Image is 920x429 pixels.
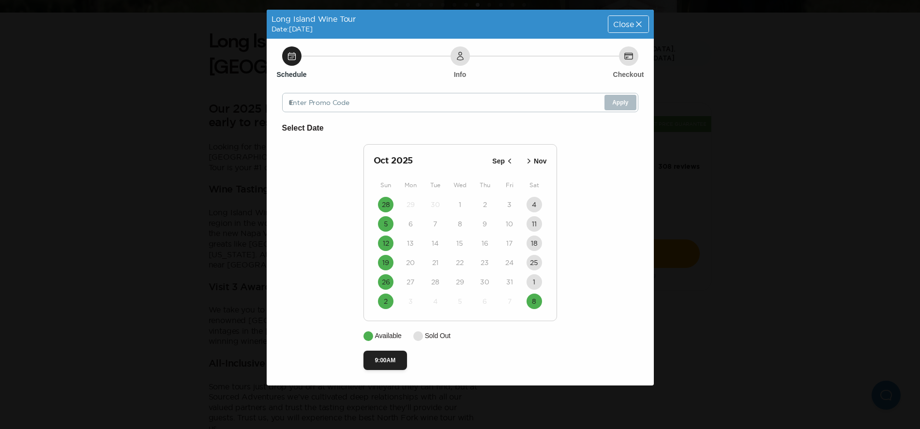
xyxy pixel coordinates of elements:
time: 16 [482,238,488,248]
h2: Oct 2025 [374,154,490,168]
button: 3 [502,197,517,212]
time: 27 [407,277,414,287]
time: 22 [456,258,464,267]
button: 1 [527,274,542,290]
button: 12 [378,236,393,251]
time: 29 [456,277,464,287]
button: 18 [527,236,542,251]
time: 6 [408,219,413,229]
div: Wed [448,179,472,191]
button: 2 [477,197,493,212]
button: 7 [502,294,517,309]
h6: Checkout [613,70,644,79]
time: 30 [431,200,440,209]
time: 3 [408,296,413,306]
time: 4 [532,200,536,209]
span: Close [613,20,633,28]
div: Sun [374,179,398,191]
span: Date: [DATE] [271,25,313,33]
button: 26 [378,274,393,290]
time: 20 [406,258,415,267]
time: 13 [407,238,414,248]
time: 29 [407,200,415,209]
time: 1 [533,277,535,287]
p: Nov [534,156,546,166]
div: Fri [497,179,522,191]
button: 20 [403,255,418,270]
time: 14 [432,238,438,248]
time: 5 [384,219,388,229]
button: 4 [527,197,542,212]
button: 11 [527,216,542,232]
time: 31 [506,277,513,287]
time: 30 [480,277,489,287]
button: 8 [527,294,542,309]
time: 26 [382,277,390,287]
button: Nov [521,153,549,169]
time: 7 [508,296,512,306]
span: Long Island Wine Tour [271,15,356,23]
button: 4 [427,294,443,309]
time: 23 [481,258,489,267]
time: 5 [458,296,462,306]
time: 9 [483,219,487,229]
button: 5 [452,294,468,309]
button: 13 [403,236,418,251]
time: 2 [384,296,388,306]
button: 23 [477,255,493,270]
p: Sep [492,156,505,166]
h6: Info [454,70,467,79]
button: 8 [452,216,468,232]
time: 24 [505,258,513,267]
button: 28 [427,274,443,290]
button: Sep [489,153,517,169]
time: 11 [532,219,537,229]
time: 4 [433,296,437,306]
button: 6 [403,216,418,232]
time: 8 [532,296,536,306]
div: Mon [398,179,423,191]
button: 22 [452,255,468,270]
time: 28 [382,200,390,209]
button: 27 [403,274,418,290]
time: 12 [383,238,389,248]
div: Tue [423,179,448,191]
time: 15 [456,238,463,248]
button: 19 [378,255,393,270]
button: 15 [452,236,468,251]
p: Sold Out [425,331,451,341]
button: 31 [502,274,517,290]
button: 3 [403,294,418,309]
button: 1 [452,197,468,212]
time: 7 [433,219,437,229]
time: 19 [382,258,389,267]
button: 24 [502,255,517,270]
button: 2 [378,294,393,309]
time: 21 [432,258,438,267]
button: 6 [477,294,493,309]
time: 17 [506,238,513,248]
button: 29 [452,274,468,290]
time: 8 [458,219,462,229]
h6: Select Date [282,122,638,134]
button: 14 [427,236,443,251]
button: 7 [427,216,443,232]
time: 3 [507,200,512,209]
div: Thu [472,179,497,191]
time: 25 [530,258,538,267]
button: 17 [502,236,517,251]
button: 16 [477,236,493,251]
button: 10 [502,216,517,232]
h6: Schedule [276,70,306,79]
button: 9 [477,216,493,232]
button: 30 [477,274,493,290]
time: 28 [431,277,439,287]
button: 28 [378,197,393,212]
time: 1 [459,200,461,209]
button: 30 [427,197,443,212]
div: Sat [522,179,546,191]
time: 2 [483,200,487,209]
time: 6 [483,296,487,306]
p: Available [375,331,402,341]
button: 25 [527,255,542,270]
